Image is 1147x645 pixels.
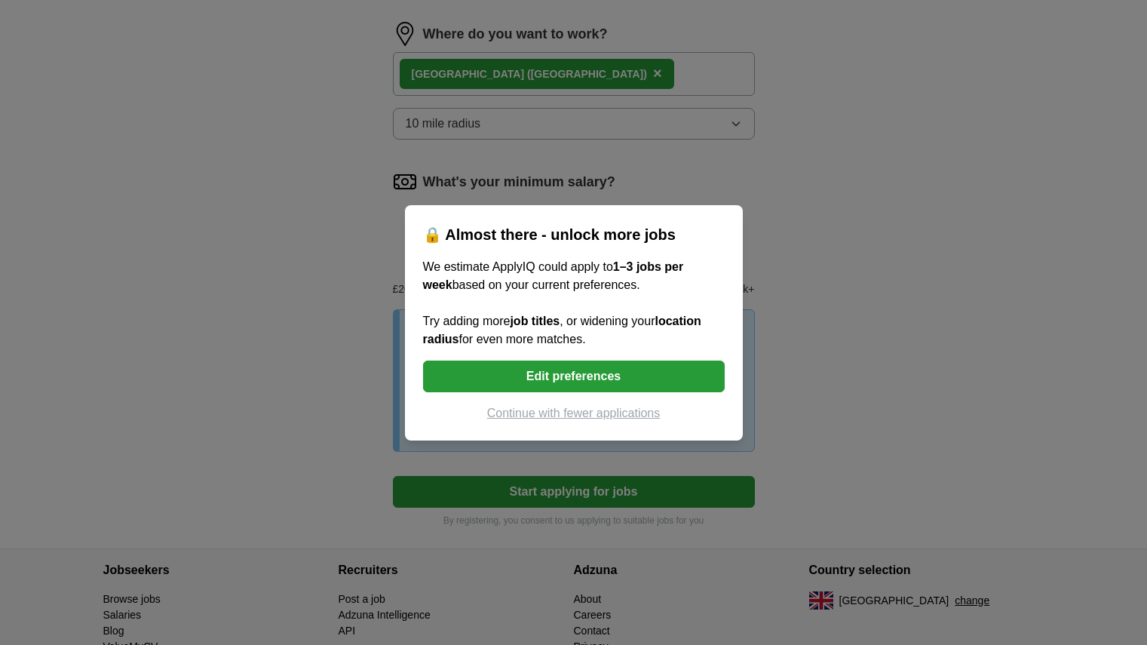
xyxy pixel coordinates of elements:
b: 1–3 jobs per week [423,260,684,291]
span: 🔒 Almost there - unlock more jobs [423,226,676,243]
b: location radius [423,315,701,346]
span: We estimate ApplyIQ could apply to based on your current preferences. Try adding more , or wideni... [423,260,701,346]
button: Continue with fewer applications [423,404,725,422]
b: job titles [510,315,560,327]
button: Edit preferences [423,361,725,392]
